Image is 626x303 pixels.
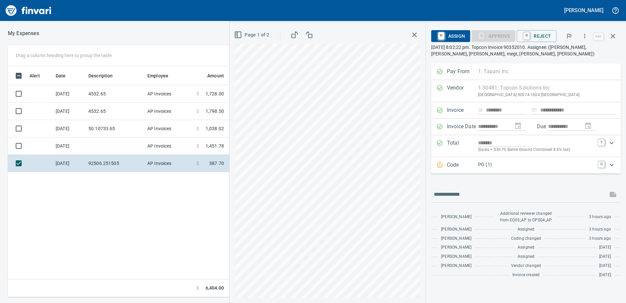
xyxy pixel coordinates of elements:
[592,28,621,44] span: Close invoice
[562,5,605,15] button: [PERSON_NAME]
[207,72,224,80] span: Amount
[53,137,86,155] td: [DATE]
[498,211,554,224] span: Additional reviewer changed from EQ05_AP to OPS04_AP
[511,263,541,269] span: Vendor changed
[517,30,556,42] button: RReject
[441,244,471,251] span: [PERSON_NAME]
[522,30,551,42] span: Reject
[512,272,540,278] span: Invoice created
[145,155,194,172] td: AP Invoices
[562,29,576,43] button: Flag
[447,139,478,153] p: Total
[233,29,272,41] button: Page 1 of 2
[589,235,611,242] span: 3 hours ago
[209,160,224,167] span: 387.70
[196,160,199,167] span: $
[589,226,611,233] span: 3 hours ago
[56,72,74,80] span: Date
[441,214,471,220] span: [PERSON_NAME]
[431,157,621,173] div: Expand
[524,32,530,39] a: R
[235,31,269,39] span: Page 1 of 2
[196,143,199,149] span: $
[206,143,224,149] span: 1,451.78
[441,253,471,260] span: [PERSON_NAME]
[206,91,224,97] span: 1,728.00
[431,44,621,57] p: [DATE] 8:02:22 pm. Topcon Invoice 90352010. Assignee: ([PERSON_NAME], [PERSON_NAME], [PERSON_NAME...
[53,85,86,103] td: [DATE]
[88,72,121,80] span: Description
[441,263,471,269] span: [PERSON_NAME]
[206,285,224,292] span: 6,404.00
[431,135,621,157] div: Expand
[599,272,611,278] span: [DATE]
[147,72,177,80] span: Employee
[196,285,199,292] span: $
[199,72,224,80] span: Amount
[471,33,515,38] div: Purchase Order required
[196,108,199,114] span: $
[147,72,168,80] span: Employee
[441,235,471,242] span: [PERSON_NAME]
[518,253,534,260] span: Assigned
[478,147,594,153] p: (basis + $30.70 Battle Ground Combined 8.6% tax)
[478,161,594,169] p: PO (1)
[145,103,194,120] td: AP Invoices
[86,85,145,103] td: 4532.65
[8,30,39,37] nav: breadcrumb
[599,244,611,251] span: [DATE]
[86,120,145,137] td: 50.10733.65
[145,137,194,155] td: AP Invoices
[518,244,534,251] span: Assigned
[518,226,534,233] span: Assigned
[564,7,603,14] h5: [PERSON_NAME]
[29,72,48,80] span: Alert
[145,85,194,103] td: AP Invoices
[436,30,465,42] span: Assign
[196,125,199,132] span: $
[145,120,194,137] td: AP Invoices
[4,3,53,18] img: Finvari
[438,32,444,39] a: R
[599,263,611,269] span: [DATE]
[511,235,541,242] span: Coding changed
[8,30,39,37] p: My Expenses
[206,108,224,114] span: 1,798.50
[605,187,621,202] span: This records your message into the invoice and notifies anyone mentioned
[53,155,86,172] td: [DATE]
[86,103,145,120] td: 4532.65
[86,155,145,172] td: 92506.251505
[598,139,605,146] a: T
[16,52,112,59] p: Drag a column heading here to group the table
[599,253,611,260] span: [DATE]
[53,103,86,120] td: [DATE]
[447,161,478,170] p: Code
[589,214,611,220] span: 3 hours ago
[196,91,199,97] span: $
[29,72,40,80] span: Alert
[431,30,470,42] button: RAssign
[598,161,605,168] a: C
[206,125,224,132] span: 1,038.02
[578,29,592,43] button: More
[594,33,603,40] a: esc
[441,226,471,233] span: [PERSON_NAME]
[88,72,113,80] span: Description
[53,120,86,137] td: [DATE]
[227,155,390,172] td: PO (1)
[56,72,66,80] span: Date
